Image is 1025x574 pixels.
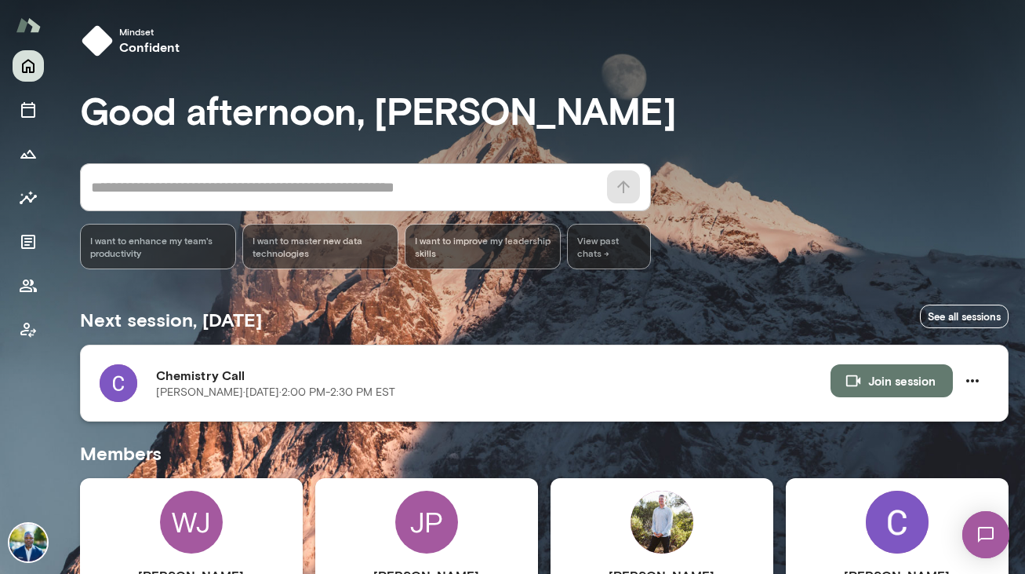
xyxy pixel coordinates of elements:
button: Join session [831,364,953,397]
img: Jay Floyd [9,524,47,561]
span: I want to enhance my team's productivity [90,234,226,259]
button: Sessions [13,94,44,126]
div: WJ [160,491,223,554]
button: Mindsetconfident [75,19,192,63]
span: View past chats -> [567,224,651,269]
button: Home [13,50,44,82]
img: mindset [82,25,113,57]
button: Growth Plan [13,138,44,170]
div: I want to master new data technologies [242,224,398,269]
h3: Good afternoon, [PERSON_NAME] [80,88,1009,132]
h5: Members [80,441,1009,466]
h6: confident [119,38,180,57]
img: Trevor Snow [631,491,693,554]
button: Documents [13,226,44,258]
img: Charlie Mei [866,491,929,554]
button: Client app [13,314,44,345]
span: I want to improve my leadership skills [415,234,551,259]
h5: Next session, [DATE] [80,307,262,332]
h6: Chemistry Call [156,366,831,385]
p: [PERSON_NAME] · [DATE] · 2:00 PM-2:30 PM EST [156,385,395,400]
div: JP [395,491,458,554]
div: I want to improve my leadership skills [405,224,561,269]
a: See all sessions [920,305,1009,329]
img: Mento [16,10,41,40]
div: I want to enhance my team's productivity [80,224,236,269]
button: Insights [13,182,44,214]
button: Members [13,270,44,302]
span: I want to master new data technologies [253,234,388,259]
span: Mindset [119,25,180,38]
